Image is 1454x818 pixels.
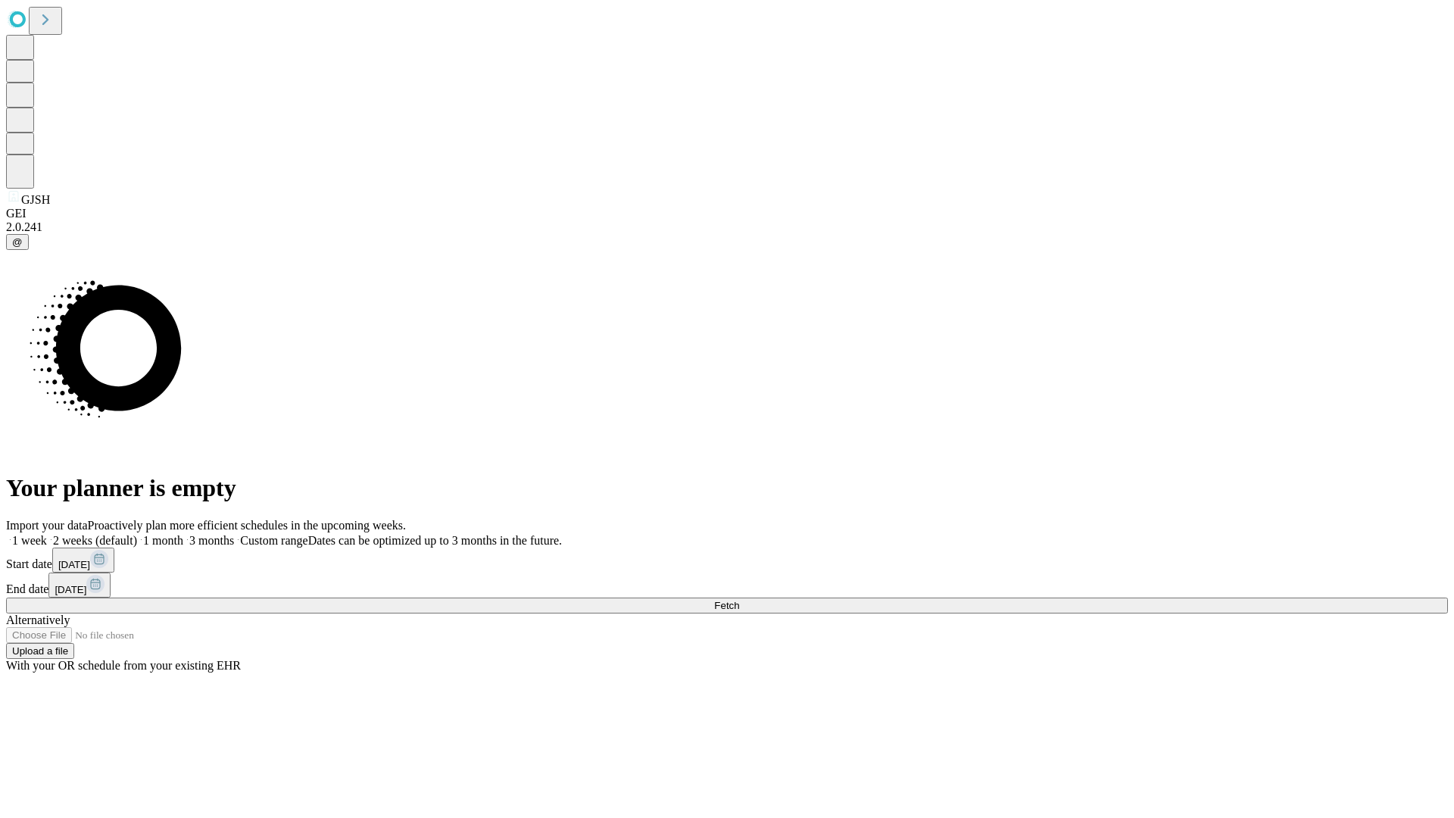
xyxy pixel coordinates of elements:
span: Proactively plan more efficient schedules in the upcoming weeks. [88,519,406,532]
div: Start date [6,548,1448,573]
span: 1 week [12,534,47,547]
button: Fetch [6,598,1448,613]
div: GEI [6,207,1448,220]
span: 2 weeks (default) [53,534,137,547]
span: 3 months [189,534,234,547]
span: With your OR schedule from your existing EHR [6,659,241,672]
div: End date [6,573,1448,598]
span: Custom range [240,534,307,547]
h1: Your planner is empty [6,474,1448,502]
button: @ [6,234,29,250]
span: @ [12,236,23,248]
button: [DATE] [48,573,111,598]
span: Import your data [6,519,88,532]
div: 2.0.241 [6,220,1448,234]
button: Upload a file [6,643,74,659]
span: [DATE] [58,559,90,570]
button: [DATE] [52,548,114,573]
span: Fetch [714,600,739,611]
span: 1 month [143,534,183,547]
span: GJSH [21,193,50,206]
span: [DATE] [55,584,86,595]
span: Alternatively [6,613,70,626]
span: Dates can be optimized up to 3 months in the future. [308,534,562,547]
